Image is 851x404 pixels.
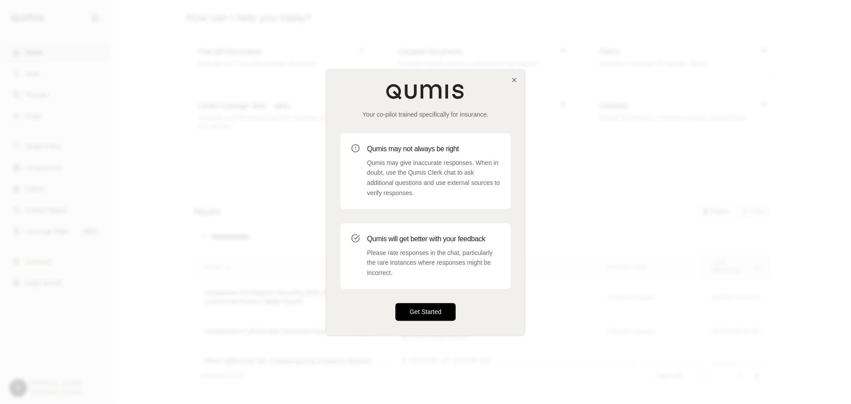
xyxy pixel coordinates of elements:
img: Qumis Logo [386,83,465,99]
p: Please rate responses in the chat, particularly the rare instances where responses might be incor... [367,248,500,278]
p: Qumis may give inaccurate responses. When in doubt, use the Qumis Clerk chat to ask additional qu... [367,158,500,198]
p: Your co-pilot trained specifically for insurance. [340,110,511,119]
h3: Qumis will get better with your feedback [367,234,500,244]
button: Get Started [395,303,456,321]
h3: Qumis may not always be right [367,144,500,154]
